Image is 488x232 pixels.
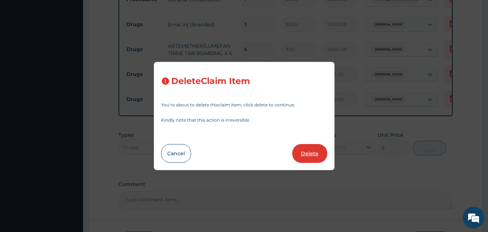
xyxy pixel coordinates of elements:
img: d_794563401_company_1708531726252_794563401 [13,36,29,54]
button: Cancel [161,144,191,163]
textarea: Type your message and hit 'Enter' [4,155,138,180]
p: Kindly note that this action is irreversible [161,118,327,122]
span: We're online! [42,70,100,143]
button: Delete [292,144,327,163]
div: Minimize live chat window [118,4,136,21]
h3: Delete Claim Item [171,76,250,86]
div: Chat with us now [38,41,121,50]
p: You’re about to delete this claim item , click delete to continue. [161,103,327,107]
